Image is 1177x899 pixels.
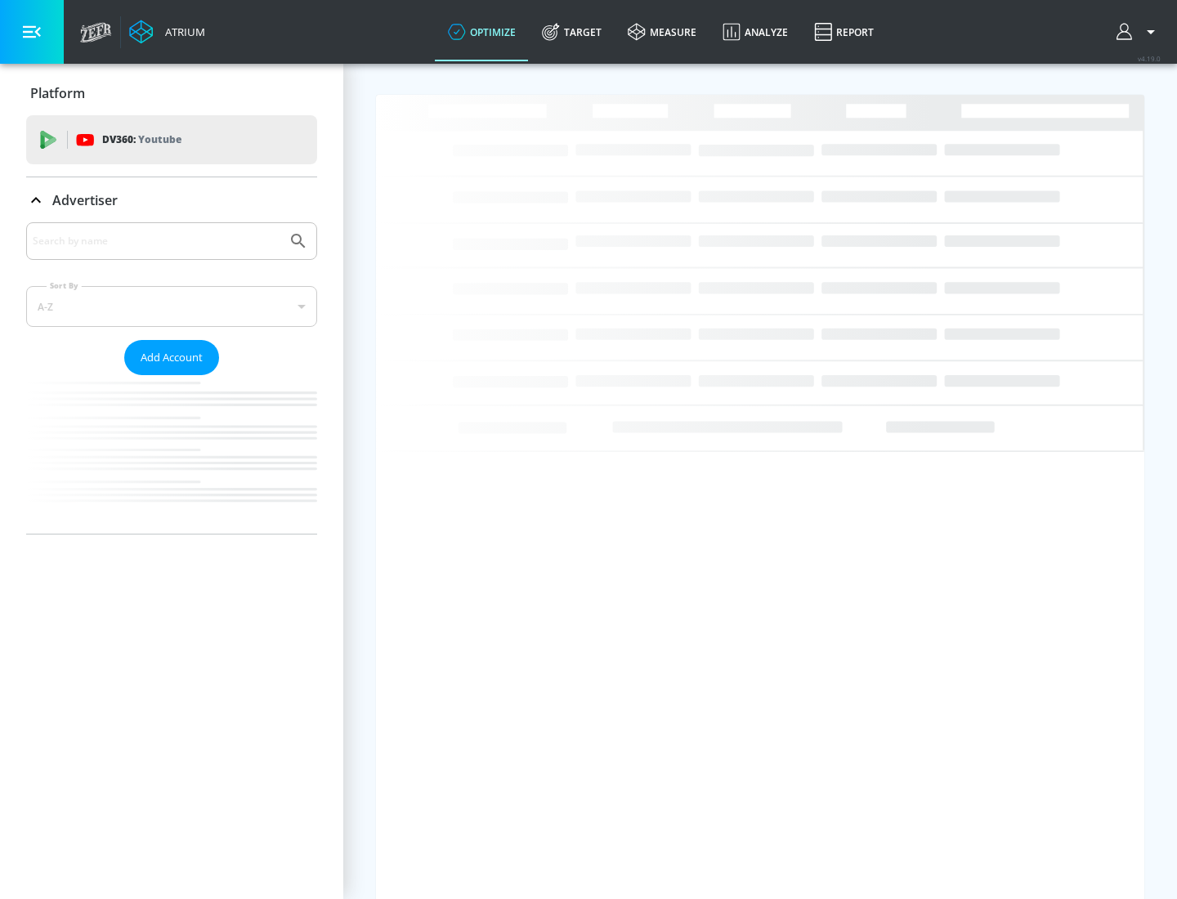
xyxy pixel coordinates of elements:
[47,280,82,291] label: Sort By
[26,222,317,534] div: Advertiser
[1138,54,1161,63] span: v 4.19.0
[615,2,709,61] a: measure
[26,286,317,327] div: A-Z
[33,230,280,252] input: Search by name
[141,348,203,367] span: Add Account
[26,177,317,223] div: Advertiser
[26,375,317,534] nav: list of Advertiser
[52,191,118,209] p: Advertiser
[26,70,317,116] div: Platform
[30,84,85,102] p: Platform
[709,2,801,61] a: Analyze
[529,2,615,61] a: Target
[124,340,219,375] button: Add Account
[435,2,529,61] a: optimize
[159,25,205,39] div: Atrium
[129,20,205,44] a: Atrium
[138,131,181,148] p: Youtube
[26,115,317,164] div: DV360: Youtube
[102,131,181,149] p: DV360:
[801,2,887,61] a: Report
